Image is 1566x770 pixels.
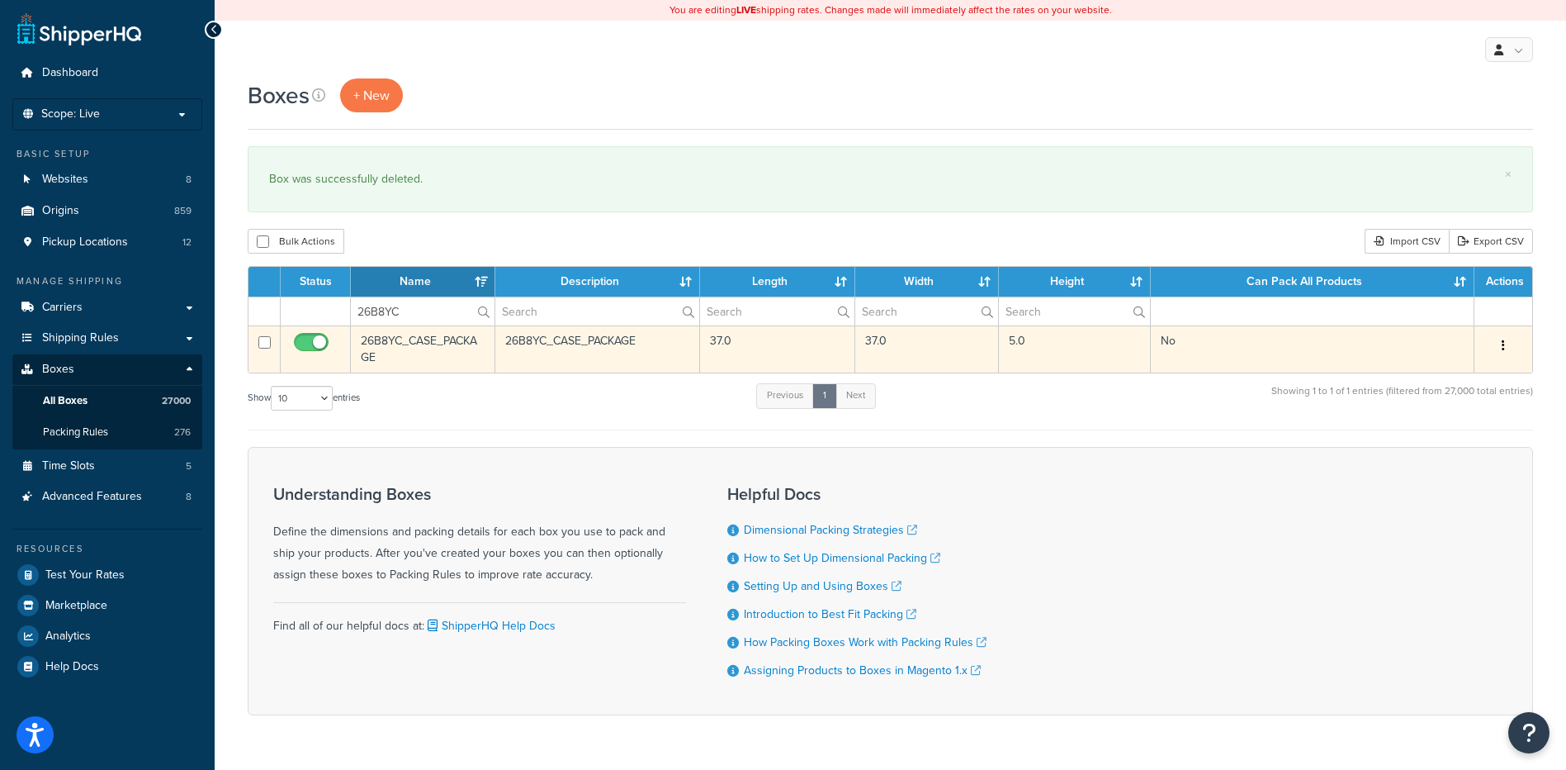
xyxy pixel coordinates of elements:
[41,107,100,121] span: Scope: Live
[186,490,192,504] span: 8
[174,425,191,440] span: 276
[12,58,202,88] a: Dashboard
[424,617,556,635] a: ShipperHQ Help Docs
[42,301,83,315] span: Carriers
[351,267,495,297] th: Name : activate to sort column ascending
[271,386,333,411] select: Showentries
[174,204,192,218] span: 859
[999,267,1151,297] th: Height : activate to sort column ascending
[12,386,202,416] li: All Boxes
[744,549,940,567] a: How to Set Up Dimensional Packing
[744,662,981,679] a: Assigning Products to Boxes in Magento 1.x
[1449,229,1533,254] a: Export CSV
[1474,267,1532,297] th: Actions
[1151,267,1474,297] th: Can Pack All Products : activate to sort column ascending
[1505,168,1512,181] a: ×
[45,660,99,674] span: Help Docs
[855,297,997,326] input: Search
[42,173,88,187] span: Websites
[744,577,901,595] a: Setting Up and Using Boxes
[351,297,494,326] input: Search
[12,621,202,651] a: Analytics
[756,383,814,408] a: Previous
[273,485,686,586] div: Define the dimensions and packing details for each box you use to pack and ship your products. Af...
[12,542,202,556] div: Resources
[1151,326,1474,373] td: No
[12,354,202,449] li: Boxes
[273,485,686,503] h3: Understanding Boxes
[42,331,119,345] span: Shipping Rules
[700,326,855,373] td: 37.0
[248,386,360,411] label: Show entries
[495,326,701,373] td: 26B8YC_CASE_PACKAGE
[744,606,916,623] a: Introduction to Best Fit Packing
[12,417,202,448] a: Packing Rules 276
[12,292,202,323] a: Carriers
[495,267,701,297] th: Description : activate to sort column ascending
[42,363,74,377] span: Boxes
[351,326,495,373] td: 26B8YC_CASE_PACKAGE
[353,86,390,105] span: + New
[42,66,98,80] span: Dashboard
[744,634,986,651] a: How Packing Boxes Work with Packing Rules
[12,652,202,682] a: Help Docs
[744,521,917,539] a: Dimensional Packing Strategies
[855,267,998,297] th: Width : activate to sort column ascending
[12,482,202,512] a: Advanced Features 8
[12,323,202,354] a: Shipping Rules
[12,560,202,590] a: Test Your Rates
[281,267,351,297] th: Status
[42,235,128,250] span: Pickup Locations
[12,386,202,416] a: All Boxes 27000
[12,417,202,448] li: Packing Rules
[42,459,95,473] span: Time Slots
[42,204,79,218] span: Origins
[162,394,191,408] span: 27000
[12,591,202,620] a: Marketplace
[45,630,91,644] span: Analytics
[727,485,986,503] h3: Helpful Docs
[12,147,202,161] div: Basic Setup
[340,78,403,112] a: + New
[700,297,854,326] input: Search
[12,227,202,258] a: Pickup Locations 12
[12,164,202,195] li: Websites
[45,568,125,582] span: Test Your Rates
[999,297,1150,326] input: Search
[736,2,756,17] b: LIVE
[43,425,108,440] span: Packing Rules
[12,164,202,195] a: Websites 8
[12,227,202,258] li: Pickup Locations
[17,12,141,45] a: ShipperHQ Home
[12,482,202,512] li: Advanced Features
[12,354,202,385] a: Boxes
[12,274,202,288] div: Manage Shipping
[495,297,700,326] input: Search
[182,235,192,250] span: 12
[1508,712,1549,753] button: Open Resource Center
[1365,229,1449,254] div: Import CSV
[835,383,876,408] a: Next
[1271,382,1533,417] div: Showing 1 to 1 of 1 entries (filtered from 27,000 total entries)
[12,451,202,482] a: Time Slots 5
[700,267,855,297] th: Length : activate to sort column ascending
[812,383,837,408] a: 1
[273,602,686,637] div: Find all of our helpful docs at:
[45,599,107,613] span: Marketplace
[186,459,192,473] span: 5
[248,229,344,254] button: Bulk Actions
[186,173,192,187] span: 8
[269,168,1512,191] div: Box was successfully deleted.
[12,451,202,482] li: Time Slots
[43,394,88,408] span: All Boxes
[855,326,998,373] td: 37.0
[999,326,1151,373] td: 5.0
[12,196,202,226] a: Origins 859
